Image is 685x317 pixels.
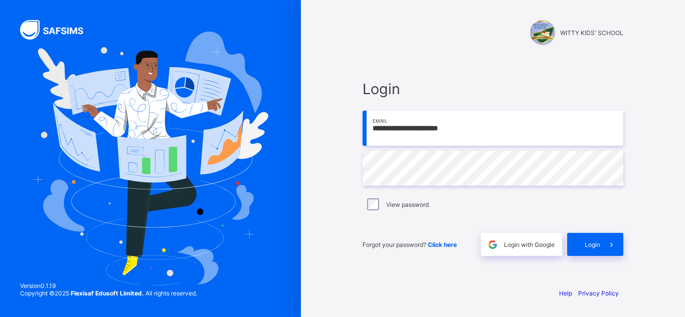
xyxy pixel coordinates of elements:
span: Copyright © 2025 All rights reserved. [20,289,197,297]
a: Help [559,289,572,297]
a: Privacy Policy [578,289,619,297]
span: Login [363,80,623,98]
img: SAFSIMS Logo [20,20,95,40]
span: Version 0.1.19 [20,282,197,289]
span: Forgot your password? [363,241,457,248]
img: google.396cfc9801f0270233282035f929180a.svg [487,239,498,250]
a: Click here [428,241,457,248]
img: Hero Image [33,32,269,285]
span: WITTY KIDS' SCHOOL [560,29,623,37]
label: View password [386,201,429,208]
span: Login with Google [504,241,555,248]
span: Login [585,241,600,248]
strong: Flexisaf Edusoft Limited. [71,289,144,297]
